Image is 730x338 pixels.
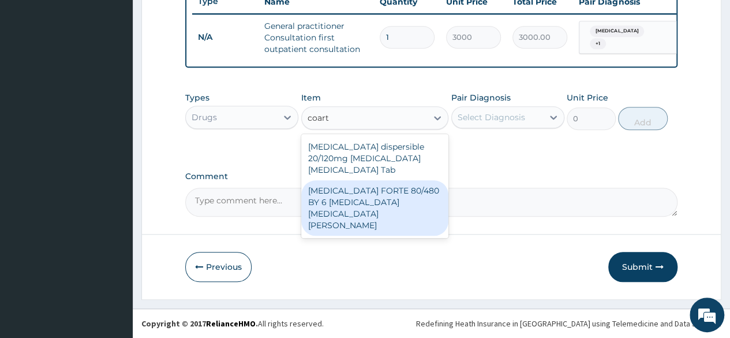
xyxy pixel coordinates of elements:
label: Item [301,92,321,103]
label: Unit Price [567,92,608,103]
div: Drugs [192,112,217,123]
textarea: Type your message and hit 'Enter' [6,220,220,260]
div: Minimize live chat window [189,6,217,34]
div: [MEDICAL_DATA] FORTE 80/480 BY 6 [MEDICAL_DATA] [MEDICAL_DATA][PERSON_NAME] [301,180,449,236]
strong: Copyright © 2017 . [141,318,258,329]
td: General practitioner Consultation first outpatient consultation [259,14,374,61]
button: Add [618,107,667,130]
label: Types [185,93,209,103]
a: RelianceHMO [206,318,256,329]
div: [MEDICAL_DATA] dispersible 20/120mg [MEDICAL_DATA] [MEDICAL_DATA] Tab [301,136,449,180]
span: + 1 [590,38,606,50]
button: Submit [608,252,677,282]
div: Redefining Heath Insurance in [GEOGRAPHIC_DATA] using Telemedicine and Data Science! [416,318,721,329]
label: Comment [185,172,677,181]
label: Pair Diagnosis [451,92,511,103]
div: Select Diagnosis [458,112,525,123]
div: Chat with us now [60,65,194,80]
footer: All rights reserved. [133,309,730,338]
img: d_794563401_company_1708531726252_794563401 [21,58,47,87]
span: [MEDICAL_DATA] [590,25,644,37]
button: Previous [185,252,252,282]
td: N/A [192,27,259,48]
span: We're online! [67,98,159,214]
